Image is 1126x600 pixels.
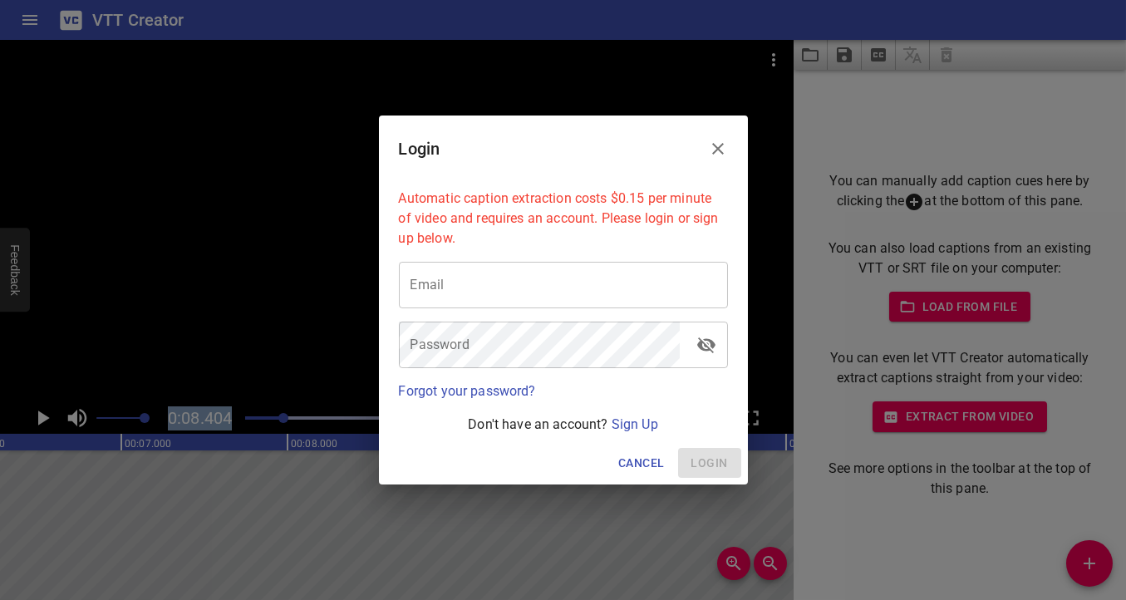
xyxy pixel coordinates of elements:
[678,448,741,479] span: Please enter your email and password above.
[399,135,440,162] h6: Login
[686,325,726,365] button: toggle password visibility
[612,416,658,432] a: Sign Up
[698,129,738,169] button: Close
[399,415,728,435] p: Don't have an account?
[618,453,664,474] span: Cancel
[399,383,536,399] a: Forgot your password?
[399,189,728,248] p: Automatic caption extraction costs $0.15 per minute of video and requires an account. Please logi...
[612,448,671,479] button: Cancel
